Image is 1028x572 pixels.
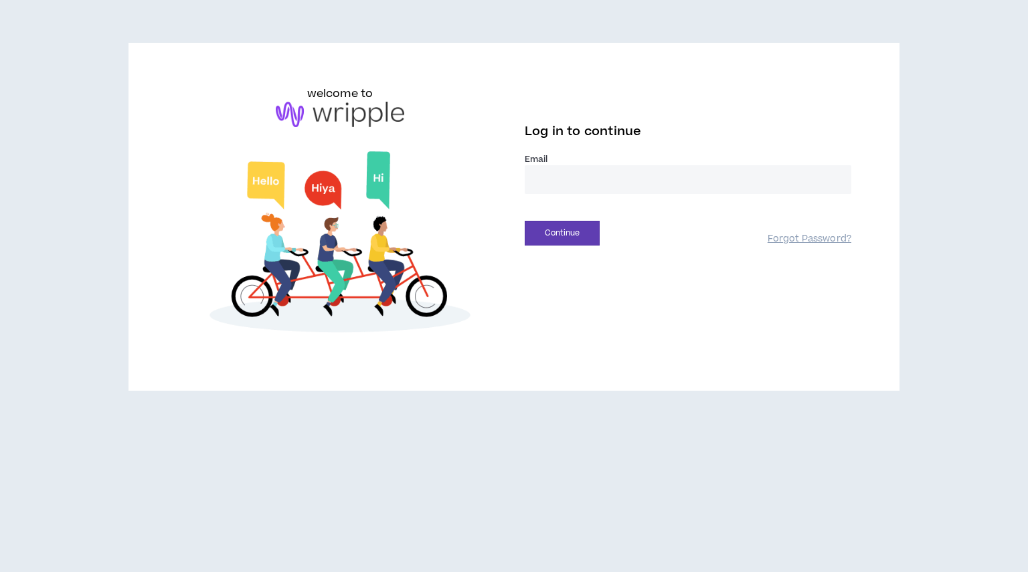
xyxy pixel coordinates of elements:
img: logo-brand.png [276,102,404,127]
button: Continue [525,221,600,246]
a: Forgot Password? [768,233,851,246]
label: Email [525,153,851,165]
h6: welcome to [307,86,373,102]
span: Log in to continue [525,123,641,140]
img: Welcome to Wripple [177,140,503,348]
